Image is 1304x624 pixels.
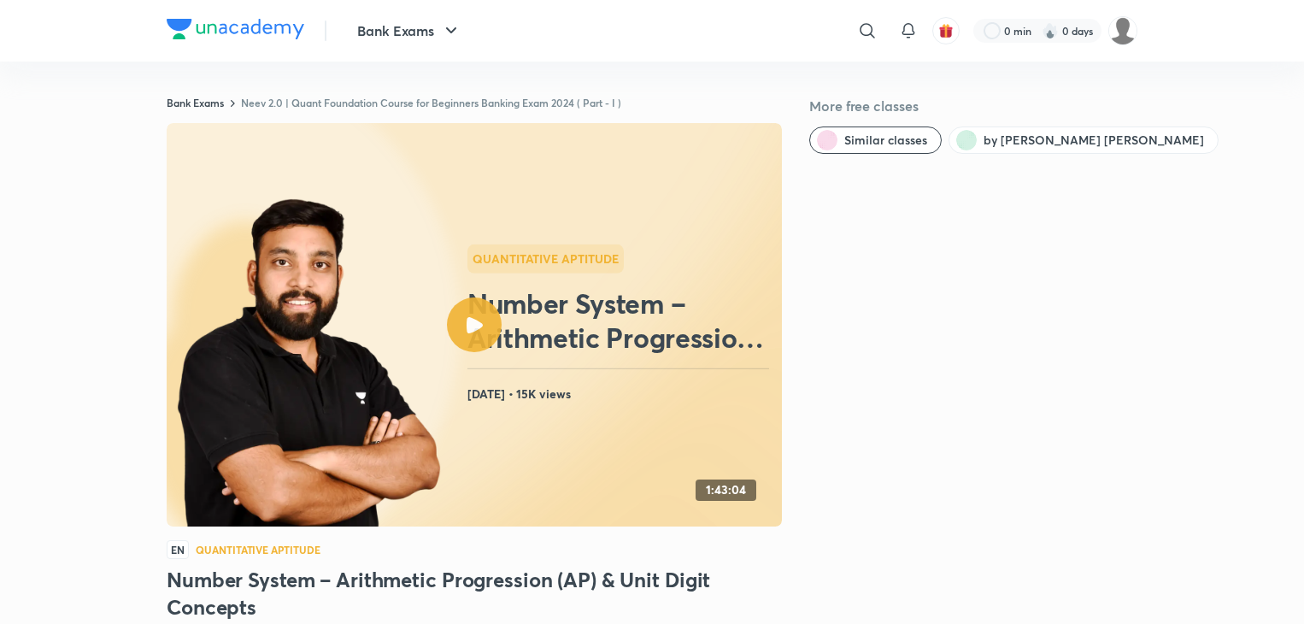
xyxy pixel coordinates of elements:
[809,127,942,154] button: Similar classes
[167,19,304,39] img: Company Logo
[932,17,960,44] button: avatar
[167,96,224,109] a: Bank Exams
[938,23,954,38] img: avatar
[844,132,927,149] span: Similar classes
[1042,22,1059,39] img: streak
[196,545,320,555] h4: Quantitative Aptitude
[984,132,1204,149] span: by Arun Singh Rawat
[1108,16,1137,45] img: Asish Rudra
[467,286,775,355] h2: Number System – Arithmetic Progression (AP) & Unit Digit Concepts
[706,483,746,497] h4: 1:43:04
[167,19,304,44] a: Company Logo
[241,96,621,109] a: Neev 2.0 | Quant Foundation Course for Beginners Banking Exam 2024 ( Part - I )
[167,566,782,621] h3: Number System – Arithmetic Progression (AP) & Unit Digit Concepts
[809,96,1137,116] h5: More free classes
[467,383,775,405] h4: [DATE] • 15K views
[347,14,472,48] button: Bank Exams
[949,127,1219,154] button: by Arun Singh Rawat
[167,540,189,559] span: EN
